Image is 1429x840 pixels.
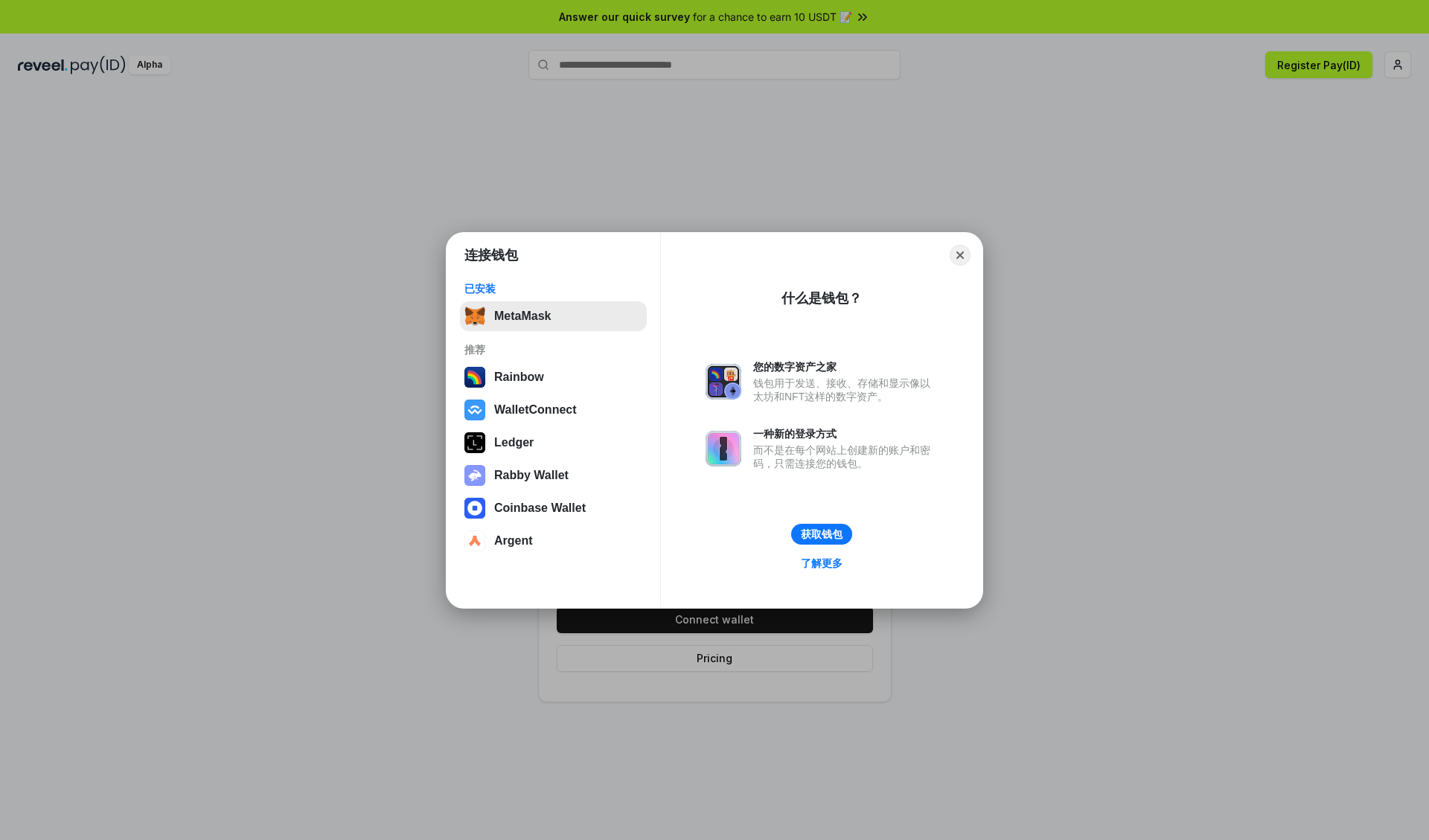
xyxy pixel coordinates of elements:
[801,528,843,541] div: 获取钱包
[706,431,741,467] img: svg+xml,%3Csvg%20xmlns%3D%22http%3A%2F%2Fwww.w3.org%2F2000%2Fsvg%22%20fill%3D%22none%22%20viewBox...
[753,427,938,440] div: 一种新的登录方式
[781,289,862,307] div: 什么是钱包？
[494,371,544,384] div: Rainbow
[464,432,485,453] img: svg+xml,%3Csvg%20xmlns%3D%22http%3A%2F%2Fwww.w3.org%2F2000%2Fsvg%22%20width%3D%2228%22%20height%3...
[464,367,485,388] img: svg+xml,%3Csvg%20width%3D%22120%22%20height%3D%22120%22%20viewBox%3D%220%200%20120%20120%22%20fil...
[460,428,647,458] button: Ledger
[950,245,971,266] button: Close
[460,301,647,331] button: MetaMask
[494,501,586,515] div: Coinbase Wallet
[464,400,485,420] img: svg+xml,%3Csvg%20width%3D%2228%22%20height%3D%2228%22%20viewBox%3D%220%200%2028%2028%22%20fill%3D...
[460,362,647,392] button: Rainbow
[792,554,851,573] a: 了解更多
[494,310,551,323] div: MetaMask
[753,376,938,403] div: 钱包用于发送、接收、存储和显示像以太坊和NFT这样的数字资产。
[464,465,485,486] img: svg+xml,%3Csvg%20xmlns%3D%22http%3A%2F%2Fwww.w3.org%2F2000%2Fsvg%22%20fill%3D%22none%22%20viewBox...
[464,306,485,327] img: svg+xml,%3Csvg%20fill%3D%22none%22%20height%3D%2233%22%20viewBox%3D%220%200%2035%2033%22%20width%...
[753,360,938,373] div: 您的数字资产之家
[494,469,569,482] div: Rabby Wallet
[460,461,647,490] button: Rabby Wallet
[464,246,518,264] h1: 连接钱包
[464,530,485,551] img: svg+xml,%3Csvg%20width%3D%2228%22%20height%3D%2228%22%20viewBox%3D%220%200%2028%2028%22%20fill%3D...
[494,403,577,417] div: WalletConnect
[753,443,938,470] div: 而不是在每个网站上创建新的账户和密码，只需连接您的钱包。
[494,534,533,548] div: Argent
[494,436,534,449] div: Ledger
[464,498,485,519] img: svg+xml,%3Csvg%20width%3D%2228%22%20height%3D%2228%22%20viewBox%3D%220%200%2028%2028%22%20fill%3D...
[801,557,843,570] div: 了解更多
[464,343,642,356] div: 推荐
[464,282,642,295] div: 已安装
[460,526,647,556] button: Argent
[460,395,647,425] button: WalletConnect
[460,493,647,523] button: Coinbase Wallet
[791,524,852,545] button: 获取钱包
[706,364,741,400] img: svg+xml,%3Csvg%20xmlns%3D%22http%3A%2F%2Fwww.w3.org%2F2000%2Fsvg%22%20fill%3D%22none%22%20viewBox...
